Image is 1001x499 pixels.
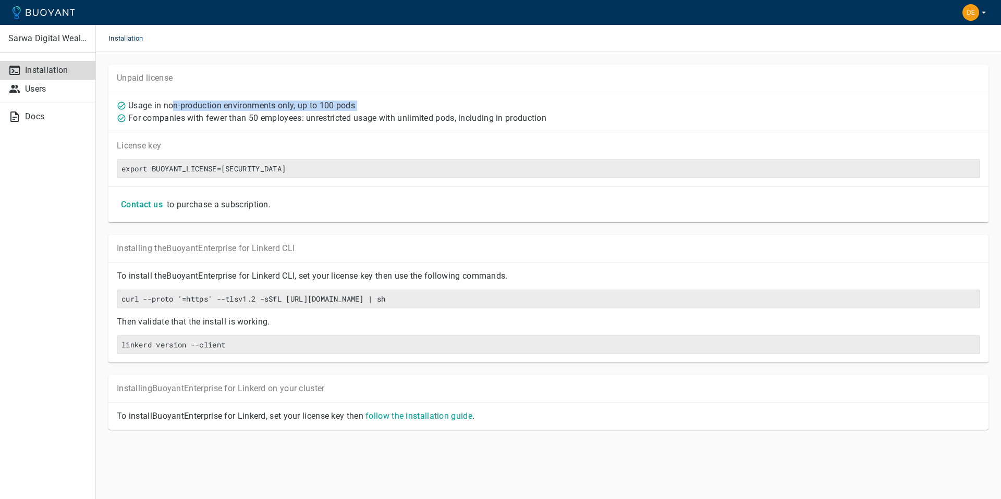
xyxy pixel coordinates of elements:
[167,199,271,210] p: to purchase a subscription.
[117,195,167,214] button: Contact us
[117,73,980,83] p: Unpaid license
[128,113,546,123] p: For companies with fewer than 50 employees: unrestricted usage with unlimited pods, including in ...
[117,141,980,151] p: License key
[117,411,980,421] p: To install Buoyant Enterprise for Linkerd, set your license key then .
[25,84,87,94] p: Users
[25,65,87,76] p: Installation
[128,101,355,111] p: Usage in non-production environments only, up to 100 pods
[117,317,980,327] p: Then validate that the install is working.
[8,33,88,44] p: Sarwa Digital Wealth (Capital) Limited
[117,243,980,254] p: Installing the Buoyant Enterprise for Linkerd CLI
[121,199,163,210] h4: Contact us
[117,271,980,281] p: To install the Buoyant Enterprise for Linkerd CLI, set your license key then use the following co...
[962,4,979,21] img: Muhamed Saudi
[365,411,472,421] a: follow the installation guide
[121,294,975,304] h6: curl --proto '=https' --tlsv1.2 -sSfL [URL][DOMAIN_NAME] | sh
[121,164,975,173] h6: export BUOYANT_LICENSE=[SECURITY_DATA]
[25,111,87,122] p: Docs
[108,25,156,52] span: Installation
[117,383,980,394] p: Installing Buoyant Enterprise for Linkerd on your cluster
[121,340,975,350] h6: linkerd version --client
